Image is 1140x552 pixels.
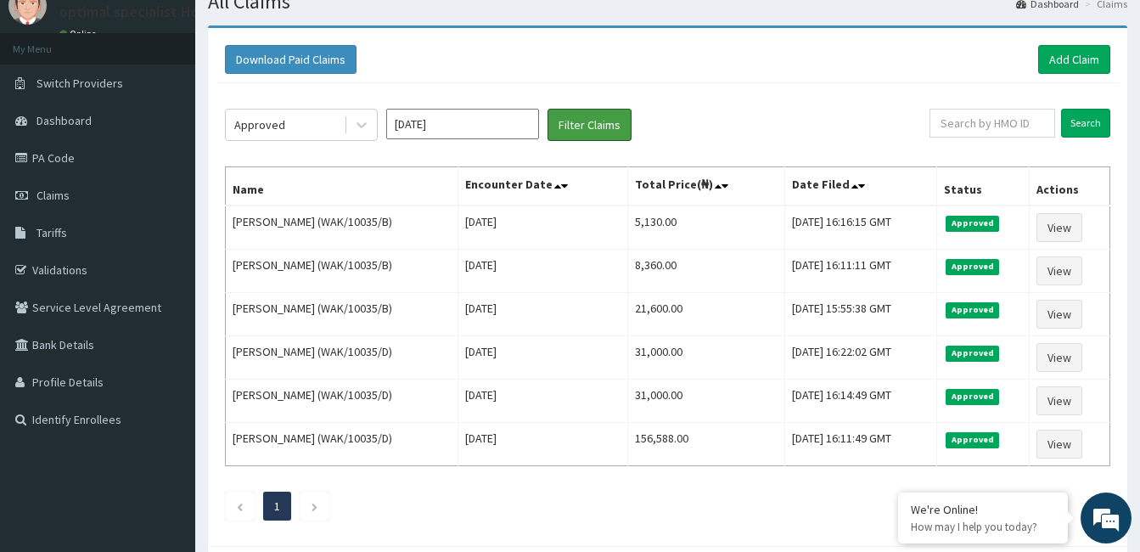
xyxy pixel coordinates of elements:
div: Minimize live chat window [278,8,319,49]
span: Approved [946,216,999,231]
input: Search [1061,109,1110,138]
img: d_794563401_company_1708531726252_794563401 [31,85,69,127]
a: View [1036,430,1082,459]
td: [DATE] 16:11:49 GMT [785,423,937,466]
a: View [1036,213,1082,242]
div: Approved [234,116,285,133]
a: View [1036,256,1082,285]
a: View [1036,343,1082,372]
td: 5,130.00 [627,206,785,250]
td: [DATE] 15:55:38 GMT [785,293,937,336]
td: 21,600.00 [627,293,785,336]
a: Online [59,28,100,40]
td: [DATE] 16:14:49 GMT [785,380,937,423]
td: [DATE] [458,293,627,336]
td: [PERSON_NAME] (WAK/10035/B) [226,206,458,250]
span: Approved [946,346,999,361]
td: [PERSON_NAME] (WAK/10035/B) [226,293,458,336]
p: optimal specialist Hospital [59,4,237,20]
th: Name [226,167,458,206]
div: We're Online! [911,502,1055,517]
span: Tariffs [37,225,67,240]
td: [DATE] [458,336,627,380]
span: Claims [37,188,70,203]
input: Search by HMO ID [929,109,1055,138]
button: Filter Claims [548,109,632,141]
a: View [1036,300,1082,329]
span: Approved [946,259,999,274]
td: 156,588.00 [627,423,785,466]
span: Switch Providers [37,76,123,91]
th: Date Filed [785,167,937,206]
th: Total Price(₦) [627,167,785,206]
th: Status [937,167,1030,206]
td: [DATE] [458,250,627,293]
td: [PERSON_NAME] (WAK/10035/B) [226,250,458,293]
td: [DATE] 16:22:02 GMT [785,336,937,380]
td: [PERSON_NAME] (WAK/10035/D) [226,336,458,380]
td: [DATE] 16:16:15 GMT [785,206,937,250]
a: Previous page [236,498,244,514]
a: View [1036,386,1082,415]
a: Add Claim [1038,45,1110,74]
th: Encounter Date [458,167,627,206]
td: 31,000.00 [627,336,785,380]
td: [PERSON_NAME] (WAK/10035/D) [226,380,458,423]
td: 8,360.00 [627,250,785,293]
textarea: Type your message and hit 'Enter' [8,370,323,430]
td: [DATE] [458,380,627,423]
span: Dashboard [37,113,92,128]
button: Download Paid Claims [225,45,357,74]
span: We're online! [98,167,234,339]
td: 31,000.00 [627,380,785,423]
span: Approved [946,302,999,318]
td: [DATE] [458,206,627,250]
div: Chat with us now [88,95,285,117]
p: How may I help you today? [911,520,1055,534]
span: Approved [946,389,999,404]
a: Next page [311,498,318,514]
td: [DATE] 16:11:11 GMT [785,250,937,293]
td: [PERSON_NAME] (WAK/10035/D) [226,423,458,466]
a: Page 1 is your current page [274,498,280,514]
input: Select Month and Year [386,109,539,139]
th: Actions [1030,167,1110,206]
td: [DATE] [458,423,627,466]
span: Approved [946,432,999,448]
